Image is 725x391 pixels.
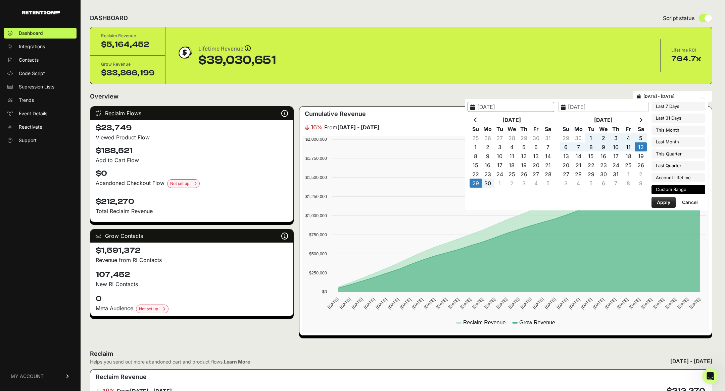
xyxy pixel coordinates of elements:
[688,297,702,310] text: [DATE]
[19,43,45,50] span: Integrations
[585,160,597,170] td: 22
[399,297,412,310] text: [DATE]
[96,156,288,164] div: Add to Cart Flow
[560,133,572,142] td: 29
[96,179,288,188] div: Abandoned Checkout Flow
[482,151,494,160] td: 9
[542,160,554,170] td: 21
[572,124,585,133] th: Mo
[702,368,718,384] iframe: Intercom live chat
[640,297,653,310] text: [DATE]
[520,320,555,325] text: Grow Revenue
[459,297,472,310] text: [DATE]
[670,357,712,365] div: [DATE] - [DATE]
[518,133,530,142] td: 29
[482,160,494,170] td: 16
[506,179,518,188] td: 2
[560,179,572,188] td: 3
[572,179,585,188] td: 4
[635,151,647,160] td: 19
[572,170,585,179] td: 28
[518,170,530,179] td: 26
[96,123,288,133] h4: $23,749
[351,297,364,310] text: [DATE]
[597,133,610,142] td: 2
[592,297,605,310] text: [DATE]
[90,13,128,23] h2: DASHBOARD
[585,151,597,160] td: 15
[622,151,634,160] td: 18
[305,137,327,142] text: $2,000,000
[4,28,77,39] a: Dashboard
[494,133,506,142] td: 27
[532,297,545,310] text: [DATE]
[96,294,288,304] h4: 0
[622,160,634,170] td: 25
[622,133,634,142] td: 4
[311,123,323,132] span: 16%
[560,124,572,133] th: Su
[542,142,554,151] td: 7
[651,102,705,111] li: Last 7 Days
[305,175,327,180] text: $1,500,000
[610,133,622,142] td: 3
[4,95,77,106] a: Trends
[470,160,482,170] td: 15
[676,297,689,310] text: [DATE]
[101,68,154,78] div: $33,866,199
[518,151,530,160] td: 12
[447,297,460,310] text: [DATE]
[19,83,54,90] span: Supression Lists
[435,297,448,310] text: [DATE]
[471,297,484,310] text: [DATE]
[572,142,585,151] td: 7
[663,14,695,22] span: Script status
[463,320,505,325] text: Reclaim Revenue
[470,179,482,188] td: 29
[651,137,705,147] li: Last Month
[597,179,610,188] td: 6
[572,160,585,170] td: 21
[622,179,634,188] td: 8
[651,126,705,135] li: This Month
[651,185,705,194] li: Custom Range
[482,179,494,188] td: 30
[530,142,542,151] td: 6
[482,133,494,142] td: 26
[530,151,542,160] td: 13
[101,61,154,68] div: Grow Revenue
[568,297,581,310] text: [DATE]
[572,151,585,160] td: 14
[101,32,154,39] div: Reclaim Revenue
[305,109,366,119] h3: Cumulative Revenue
[651,149,705,159] li: This Quarter
[560,142,572,151] td: 6
[560,170,572,179] td: 27
[482,115,542,124] th: [DATE]
[96,145,288,156] h4: $188,521
[651,114,705,123] li: Last 31 Days
[90,107,293,120] div: Reclaim Flows
[305,213,327,218] text: $1,000,000
[597,160,610,170] td: 23
[101,39,154,50] div: $5,164,452
[635,142,647,151] td: 12
[610,160,622,170] td: 24
[176,44,193,61] img: dollar-coin-05c43ed7efb7bc0c12610022525b4bbbb207c7efeef5aecc26f025e68dcafac9.png
[224,359,250,365] a: Learn More
[635,170,647,179] td: 2
[597,151,610,160] td: 16
[506,133,518,142] td: 28
[610,170,622,179] td: 31
[90,229,293,243] div: Grow Contacts
[11,373,44,380] span: MY ACCOUNT
[19,30,43,37] span: Dashboard
[530,179,542,188] td: 4
[585,170,597,179] td: 29
[483,297,496,310] text: [DATE]
[309,232,327,237] text: $750,000
[339,297,352,310] text: [DATE]
[19,124,42,130] span: Reactivate
[585,124,597,133] th: Tu
[198,44,276,54] div: Lifetime Revenue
